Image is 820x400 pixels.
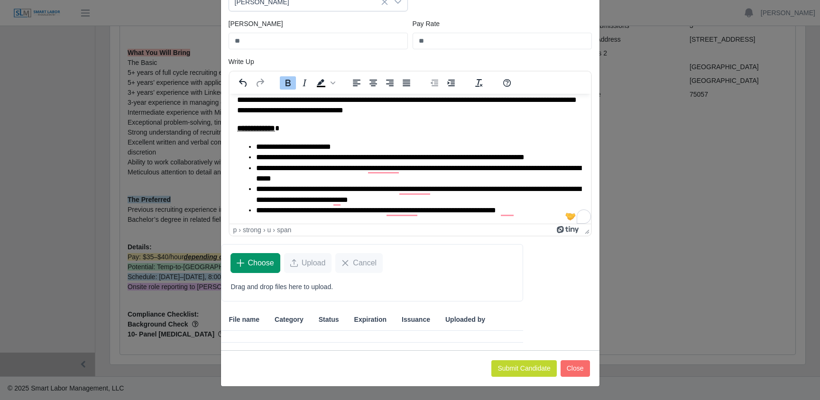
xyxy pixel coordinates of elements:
button: Cancel [335,253,383,273]
button: Redo [252,76,268,90]
span: File name [229,315,260,325]
div: › [239,226,241,234]
label: [PERSON_NAME] [229,19,283,29]
button: Submit Candidate [491,360,556,377]
div: strong [243,226,261,234]
span: Uploaded by [445,315,485,325]
a: Powered by Tiny [557,226,580,234]
button: Close [561,360,590,377]
button: Align left [349,76,365,90]
iframe: Rich Text Area [230,94,591,224]
button: Align right [382,76,398,90]
span: Status [319,315,339,325]
button: Increase indent [443,76,459,90]
button: Help [499,76,515,90]
div: Background color Black [313,76,337,90]
button: Italic [296,76,313,90]
p: Drag and drop files here to upload. [231,282,514,292]
button: Choose [230,253,280,273]
div: p [233,226,237,234]
button: Clear formatting [471,76,487,90]
button: Decrease indent [426,76,442,90]
span: Expiration [354,315,387,325]
span: Category [275,315,304,325]
button: Justify [398,76,415,90]
div: › [273,226,275,234]
button: Align center [365,76,381,90]
span: Upload [302,257,326,269]
div: u [267,226,271,234]
span: Choose [248,257,274,269]
label: Write Up [229,57,254,67]
span: Issuance [402,315,430,325]
button: Upload [284,253,332,273]
button: Bold [280,76,296,90]
span: Cancel [353,257,377,269]
button: Undo [235,76,251,90]
div: Press the Up and Down arrow keys to resize the editor. [581,224,591,236]
div: › [263,226,266,234]
div: span [277,226,291,234]
label: Pay Rate [413,19,440,29]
